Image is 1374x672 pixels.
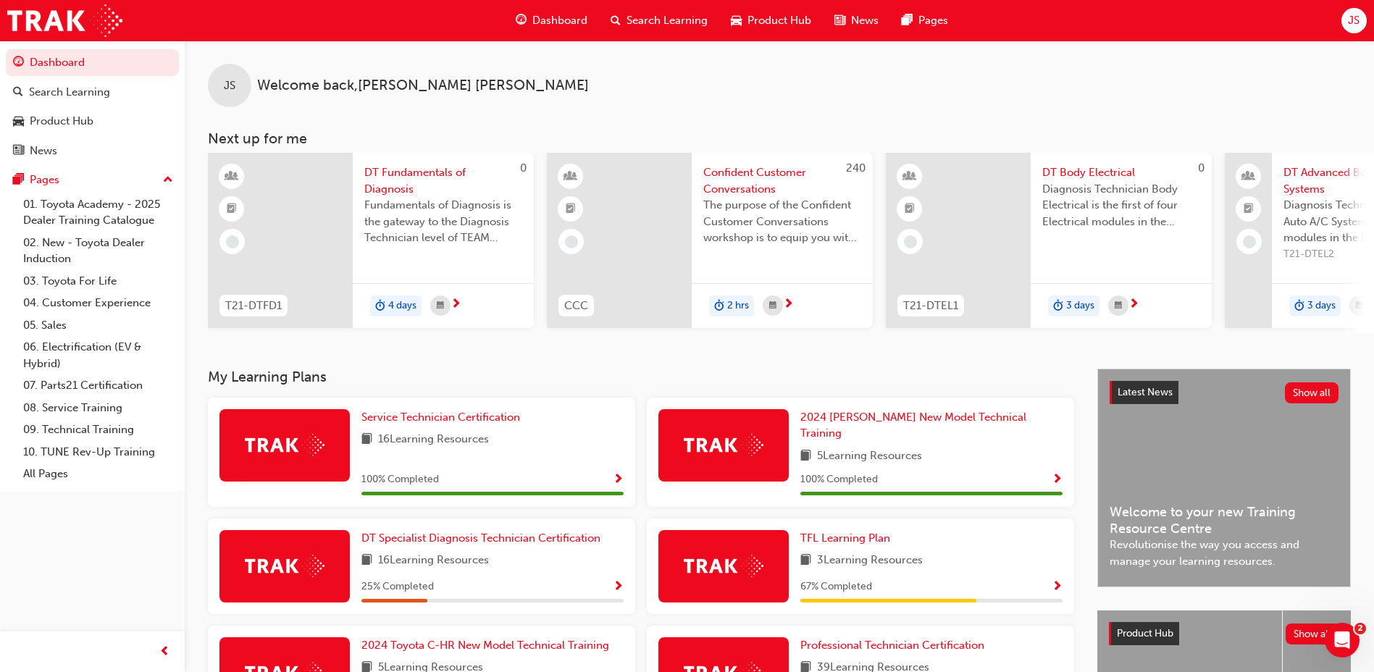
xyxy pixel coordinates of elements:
span: CCC [564,298,588,314]
span: guage-icon [516,12,527,30]
a: pages-iconPages [890,6,960,35]
a: 0T21-DTEL1DT Body ElectricalDiagnosis Technician Body Electrical is the first of four Electrical ... [886,153,1212,328]
button: JS [1341,8,1367,33]
span: up-icon [163,171,173,190]
span: booktick-icon [227,200,237,219]
a: Latest NewsShow all [1110,381,1339,404]
a: Service Technician Certification [361,409,526,426]
div: Pages [30,172,59,188]
span: duration-icon [1294,297,1304,316]
span: TFL Learning Plan [800,532,890,545]
h3: My Learning Plans [208,369,1074,385]
span: Fundamentals of Diagnosis is the gateway to the Diagnosis Technician level of TEAM Training and s... [364,197,522,246]
img: Trak [684,555,763,577]
span: 100 % Completed [800,471,878,488]
span: learningRecordVerb_NONE-icon [565,235,578,248]
span: search-icon [611,12,621,30]
span: Search Learning [627,12,708,29]
a: news-iconNews [823,6,890,35]
span: next-icon [783,298,794,311]
a: 09. Technical Training [17,419,179,441]
span: 16 Learning Resources [378,552,489,570]
span: Latest News [1118,386,1173,398]
span: car-icon [13,115,24,128]
span: next-icon [451,298,461,311]
span: 25 % Completed [361,579,434,595]
a: search-iconSearch Learning [599,6,719,35]
span: Show Progress [613,581,624,594]
span: Pages [918,12,948,29]
img: Trak [684,434,763,456]
button: Show all [1285,382,1339,403]
span: Service Technician Certification [361,411,520,424]
button: Pages [6,167,179,193]
a: News [6,138,179,164]
span: booktick-icon [905,200,915,219]
span: prev-icon [159,643,170,661]
img: Trak [7,4,122,37]
span: DT Body Electrical [1042,164,1200,181]
span: Show Progress [1052,474,1063,487]
a: TFL Learning Plan [800,530,896,547]
span: News [851,12,879,29]
span: Show Progress [613,474,624,487]
span: 3 days [1307,298,1336,314]
span: Professional Technician Certification [800,639,984,652]
button: Show Progress [1052,578,1063,596]
span: learningResourceType_INSTRUCTOR_LED-icon [227,167,237,186]
span: 2024 Toyota C-HR New Model Technical Training [361,639,609,652]
span: 100 % Completed [361,471,439,488]
span: car-icon [731,12,742,30]
span: Product Hub [747,12,811,29]
span: calendar-icon [437,297,444,315]
span: duration-icon [375,297,385,316]
a: 10. TUNE Rev-Up Training [17,441,179,463]
div: Search Learning [29,84,110,101]
span: learningRecordVerb_NONE-icon [226,235,239,248]
span: 240 [846,161,866,175]
a: car-iconProduct Hub [719,6,823,35]
span: pages-icon [13,174,24,187]
span: calendar-icon [1115,297,1122,315]
span: 2024 [PERSON_NAME] New Model Technical Training [800,411,1026,440]
span: news-icon [834,12,845,30]
span: calendar-icon [1356,297,1363,315]
span: book-icon [800,448,811,466]
button: Show Progress [1052,471,1063,489]
span: duration-icon [1053,297,1063,316]
img: Trak [245,555,324,577]
img: Trak [245,434,324,456]
span: book-icon [800,552,811,570]
span: pages-icon [902,12,913,30]
button: Show Progress [613,578,624,596]
span: 2 [1354,623,1366,634]
span: duration-icon [714,297,724,316]
span: 16 Learning Resources [378,431,489,449]
span: 2 hrs [727,298,749,314]
a: 06. Electrification (EV & Hybrid) [17,336,179,374]
span: booktick-icon [1244,200,1254,219]
span: news-icon [13,145,24,158]
span: learningRecordVerb_NONE-icon [1243,235,1256,248]
span: JS [224,77,235,94]
span: 3 Learning Resources [817,552,923,570]
span: calendar-icon [769,297,776,315]
span: The purpose of the Confident Customer Conversations workshop is to equip you with tools to commun... [703,197,861,246]
span: Show Progress [1052,581,1063,594]
a: 07. Parts21 Certification [17,374,179,397]
a: 2024 [PERSON_NAME] New Model Technical Training [800,409,1063,442]
span: T21-DTFD1 [225,298,282,314]
span: search-icon [13,86,23,99]
span: 3 days [1066,298,1094,314]
span: 4 days [388,298,416,314]
button: DashboardSearch LearningProduct HubNews [6,46,179,167]
a: Dashboard [6,49,179,76]
a: guage-iconDashboard [504,6,599,35]
a: DT Specialist Diagnosis Technician Certification [361,530,606,547]
iframe: Intercom live chat [1325,623,1360,658]
span: 5 Learning Resources [817,448,922,466]
span: Diagnosis Technician Body Electrical is the first of four Electrical modules in the Diagnosis Tec... [1042,181,1200,230]
span: Welcome to your new Training Resource Centre [1110,504,1339,537]
a: Search Learning [6,79,179,106]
